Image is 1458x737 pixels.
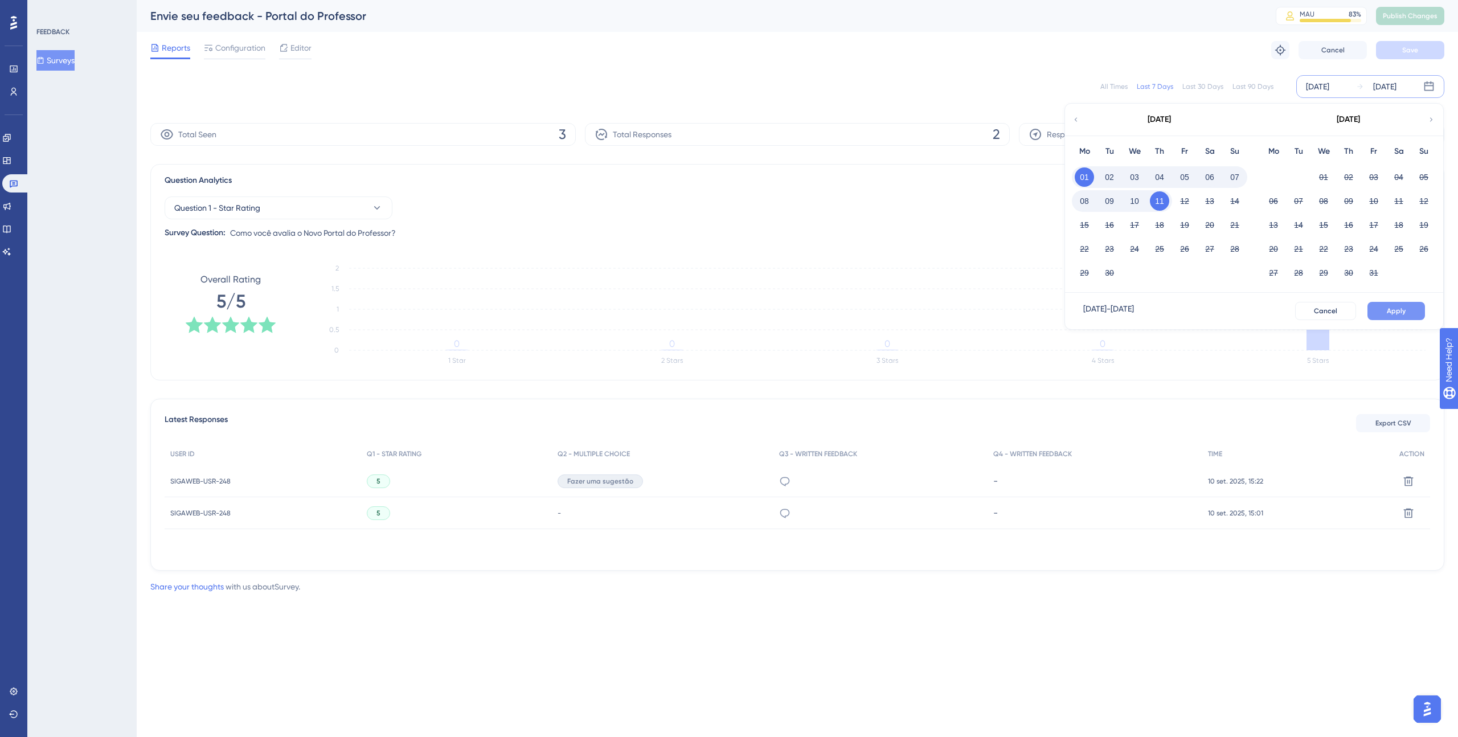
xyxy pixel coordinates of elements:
[558,509,561,518] span: -
[1349,10,1361,19] div: 83 %
[1075,191,1094,211] button: 08
[1175,215,1194,235] button: 19
[1364,263,1383,282] button: 31
[1414,191,1434,211] button: 12
[216,289,245,314] span: 5/5
[174,201,260,215] span: Question 1 - Star Rating
[1047,128,1101,141] span: Response Rate
[1175,191,1194,211] button: 12
[1200,215,1219,235] button: 20
[1386,145,1411,158] div: Sa
[1414,215,1434,235] button: 19
[661,357,683,365] text: 2 Stars
[1100,191,1119,211] button: 09
[1311,145,1336,158] div: We
[1075,263,1094,282] button: 29
[1364,215,1383,235] button: 17
[150,580,300,593] div: with us about Survey .
[1289,191,1308,211] button: 07
[1208,509,1263,518] span: 10 set. 2025, 15:01
[1208,449,1222,458] span: TIME
[1299,41,1367,59] button: Cancel
[1200,239,1219,259] button: 27
[200,273,261,286] span: Overall Rating
[1306,80,1329,93] div: [DATE]
[1225,167,1244,187] button: 07
[376,477,380,486] span: 5
[1375,419,1411,428] span: Export CSV
[1295,302,1356,320] button: Cancel
[567,477,633,486] span: Fazer uma sugestão
[1389,167,1408,187] button: 04
[1264,263,1283,282] button: 27
[1232,82,1273,91] div: Last 90 Days
[1314,306,1337,316] span: Cancel
[993,125,1000,144] span: 2
[1376,7,1444,25] button: Publish Changes
[1261,145,1286,158] div: Mo
[1200,191,1219,211] button: 13
[36,50,75,71] button: Surveys
[230,226,396,240] span: Como você avalia o Novo Portal do Professor?
[1387,306,1406,316] span: Apply
[1364,191,1383,211] button: 10
[993,476,1197,486] div: -
[1197,145,1222,158] div: Sa
[1336,145,1361,158] div: Th
[1410,692,1444,726] iframe: UserGuiding AI Assistant Launcher
[165,196,392,219] button: Question 1 - Star Rating
[1100,215,1119,235] button: 16
[779,449,857,458] span: Q3 - WRITTEN FEEDBACK
[1100,338,1105,349] tspan: 0
[1367,302,1425,320] button: Apply
[1339,215,1358,235] button: 16
[36,27,69,36] div: FEEDBACK
[454,338,460,349] tspan: 0
[884,338,890,349] tspan: 0
[1150,215,1169,235] button: 18
[1314,263,1333,282] button: 29
[1125,167,1144,187] button: 03
[1225,239,1244,259] button: 28
[1389,191,1408,211] button: 11
[1264,215,1283,235] button: 13
[1148,113,1171,126] div: [DATE]
[1289,263,1308,282] button: 28
[170,509,231,518] span: SIGAWEB-USR-248
[1208,477,1263,486] span: 10 set. 2025, 15:22
[1100,82,1128,91] div: All Times
[1414,239,1434,259] button: 26
[1125,215,1144,235] button: 17
[1356,414,1430,432] button: Export CSV
[1175,167,1194,187] button: 05
[1075,215,1094,235] button: 15
[1321,46,1345,55] span: Cancel
[1389,215,1408,235] button: 18
[334,346,339,354] tspan: 0
[170,477,231,486] span: SIGAWEB-USR-248
[150,8,1247,24] div: Envie seu feedback - Portal do Professor
[669,338,675,349] tspan: 0
[1264,191,1283,211] button: 06
[1314,239,1333,259] button: 22
[1389,239,1408,259] button: 25
[170,449,195,458] span: USER ID
[1083,302,1134,320] div: [DATE] - [DATE]
[1100,263,1119,282] button: 30
[1122,145,1147,158] div: We
[1150,191,1169,211] button: 11
[165,413,228,433] span: Latest Responses
[448,357,466,365] text: 1 Star
[558,449,630,458] span: Q2 - MULTIPLE CHOICE
[559,125,566,144] span: 3
[1289,239,1308,259] button: 21
[331,285,339,293] tspan: 1.5
[1314,167,1333,187] button: 01
[1361,145,1386,158] div: Fr
[1264,239,1283,259] button: 20
[1337,113,1360,126] div: [DATE]
[1339,167,1358,187] button: 02
[27,3,71,17] span: Need Help?
[165,174,232,187] span: Question Analytics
